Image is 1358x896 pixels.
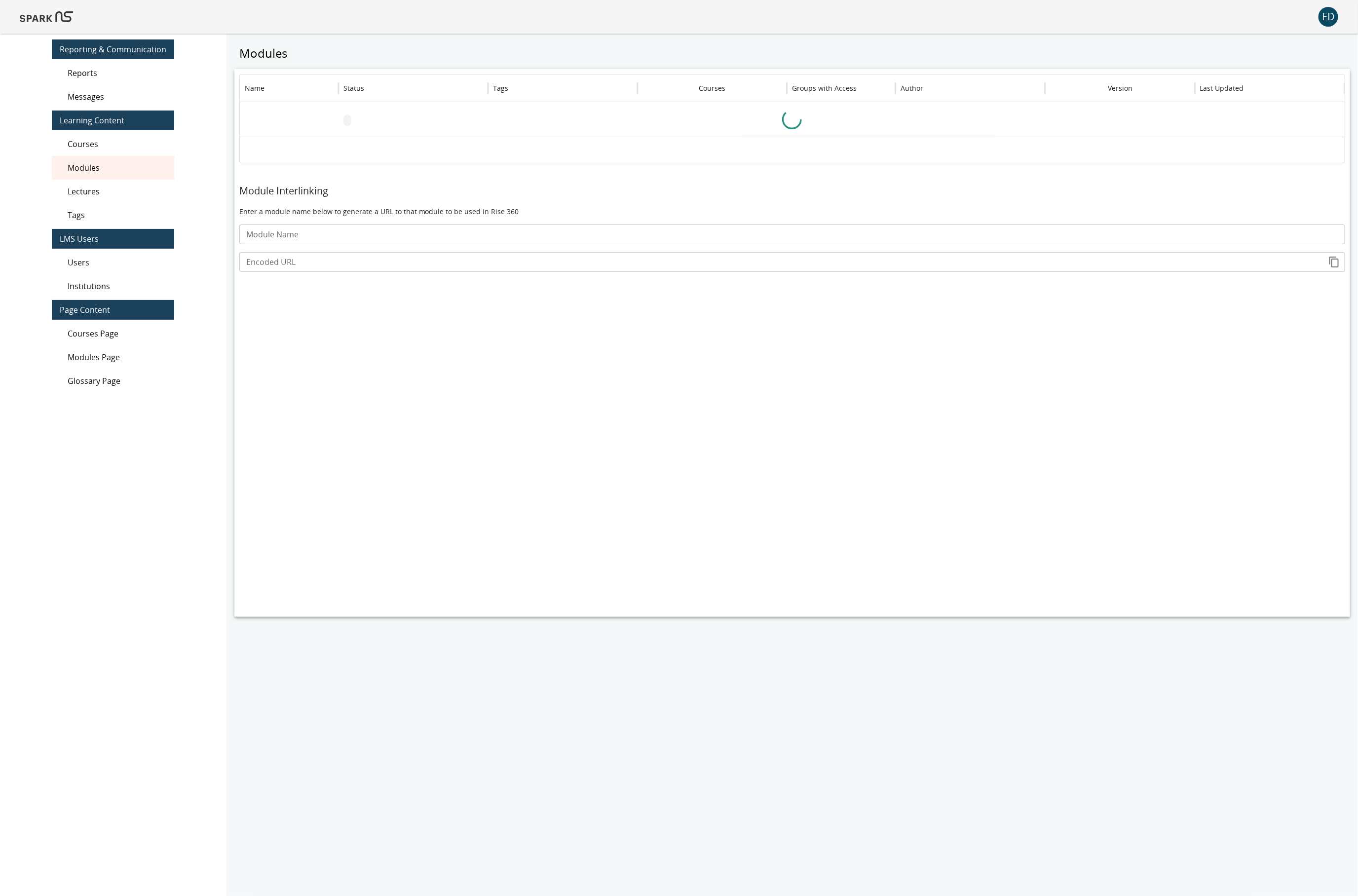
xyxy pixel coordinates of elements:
[493,83,508,93] div: Tags
[68,138,166,150] span: Courses
[52,132,174,156] div: Courses
[68,375,166,387] span: Glossary Page
[52,300,174,320] div: Page Content
[52,34,174,397] nav: main
[68,209,166,221] span: Tags
[68,257,166,268] span: Users
[1324,252,1344,272] button: copy to clipboard
[901,83,923,93] div: Author
[68,351,166,363] span: Modules Page
[52,85,174,109] div: Messages
[234,45,1350,61] h5: Modules
[1319,7,1338,27] div: ED
[343,83,364,93] div: Status
[68,280,166,292] span: Institutions
[699,83,726,93] div: Courses
[52,322,174,345] div: Courses Page
[52,180,174,203] div: Lectures
[239,207,1345,217] p: Enter a module name below to generate a URL to that module to be used in Rise 360
[20,5,73,29] img: Logo of SPARK at Stanford
[52,203,174,227] div: Tags
[68,186,166,197] span: Lectures
[52,251,174,274] div: Users
[52,274,174,298] div: Institutions
[60,43,166,55] span: Reporting & Communication
[52,229,174,249] div: LMS Users
[52,111,174,130] div: Learning Content
[1200,83,1244,94] h6: Last Updated
[68,67,166,79] span: Reports
[60,233,166,245] span: LMS Users
[1319,7,1338,27] button: account of current user
[52,345,174,369] div: Modules Page
[60,304,166,316] span: Page Content
[792,83,857,94] h6: Groups with Access
[68,162,166,174] span: Modules
[68,91,166,103] span: Messages
[52,39,174,59] div: Reporting & Communication
[60,114,166,126] span: Learning Content
[52,369,174,393] div: Glossary Page
[68,328,166,339] span: Courses Page
[1108,83,1132,93] div: Version
[52,61,174,85] div: Reports
[239,183,1345,199] h6: Module Interlinking
[52,156,174,180] div: Modules
[245,83,264,93] div: Name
